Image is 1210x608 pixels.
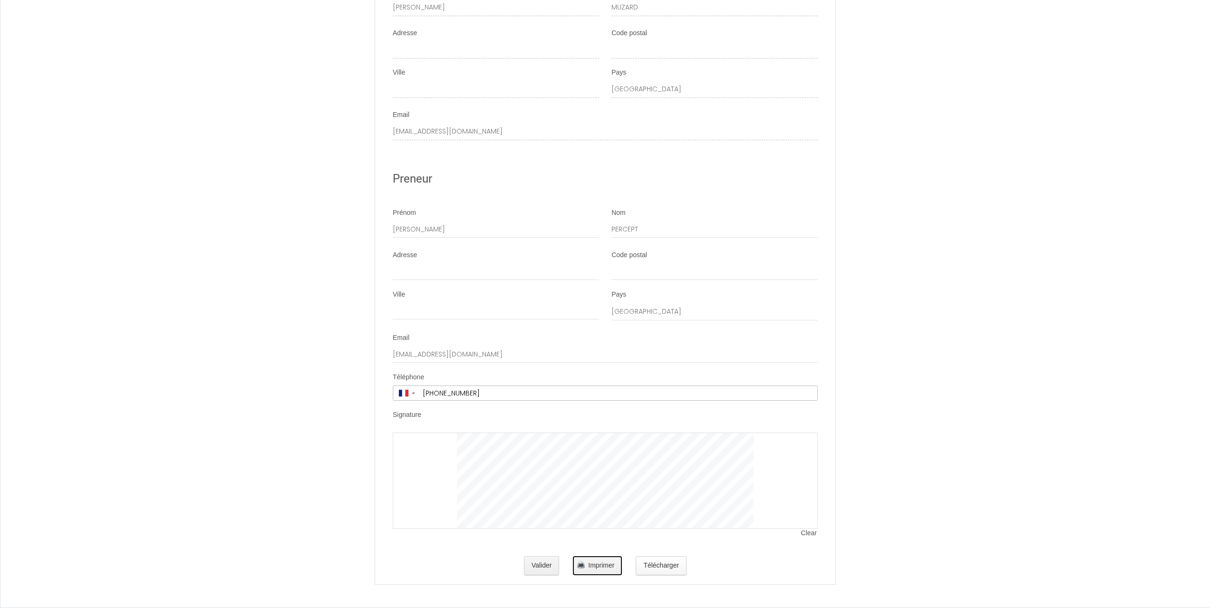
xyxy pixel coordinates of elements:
[577,561,585,569] img: printer.png
[611,208,626,218] label: Nom
[636,556,687,575] button: Télécharger
[801,529,818,538] span: Clear
[419,386,817,400] input: +33 6 12 34 56 78
[524,556,560,575] button: Valider
[573,556,622,575] button: Imprimer
[611,251,647,260] label: Code postal
[393,410,421,420] label: Signature
[393,110,409,120] label: Email
[411,391,416,395] span: ▼
[393,373,424,382] label: Téléphone
[393,290,405,299] label: Ville
[393,251,417,260] label: Adresse
[393,68,405,77] label: Ville
[393,208,416,218] label: Prénom
[611,29,647,38] label: Code postal
[588,561,614,569] span: Imprimer
[611,68,626,77] label: Pays
[393,170,818,188] h2: Preneur
[393,29,417,38] label: Adresse
[611,290,626,299] label: Pays
[393,333,409,343] label: Email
